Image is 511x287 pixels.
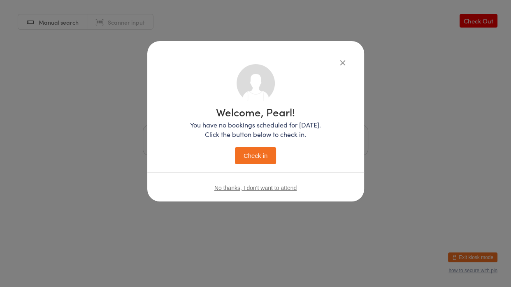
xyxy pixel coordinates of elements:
[237,64,275,102] img: no_photo.png
[190,120,321,139] p: You have no bookings scheduled for [DATE]. Click the button below to check in.
[235,147,276,164] button: Check in
[214,185,297,191] button: No thanks, I don't want to attend
[190,106,321,117] h1: Welcome, Pearl!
